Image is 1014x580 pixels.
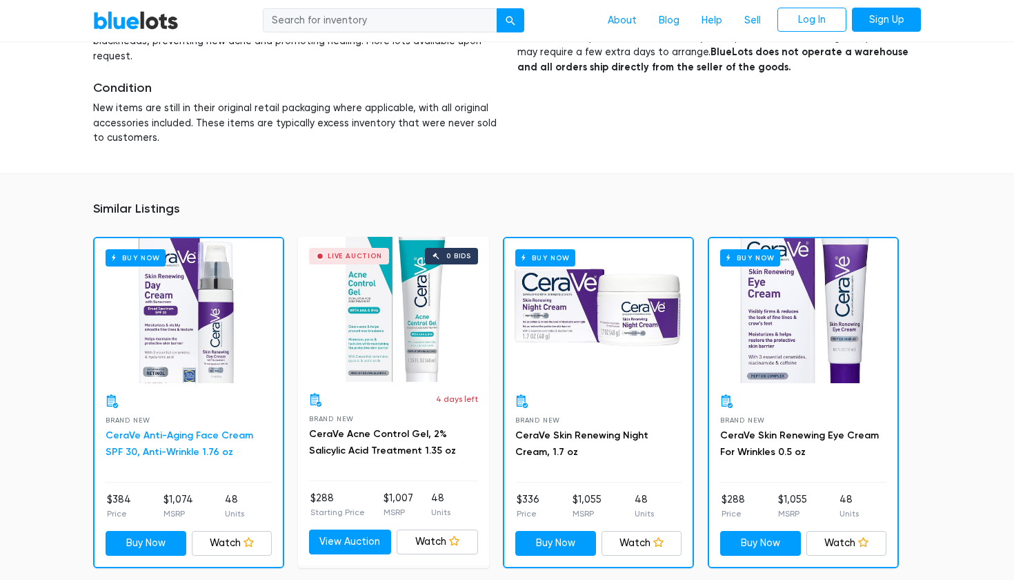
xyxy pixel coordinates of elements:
li: $288 [310,491,365,519]
input: Search for inventory [263,8,497,33]
li: 48 [839,492,859,520]
p: Starting Price [310,506,365,519]
p: Units [225,507,244,520]
li: $1,055 [573,492,602,520]
a: Live Auction 0 bids [298,237,489,382]
a: CeraVe Skin Renewing Eye Cream For Wrinkles 0.5 oz [720,429,879,458]
a: View Auction [309,530,391,554]
li: $384 [107,492,131,520]
a: Sell [733,8,772,34]
a: Buy Now [515,531,596,556]
h6: Buy Now [720,249,780,267]
a: Buy Now [709,238,897,383]
p: Price [722,507,745,520]
a: CeraVe Skin Renewing Night Cream, 1.7 oz [515,429,648,458]
a: BlueLots [93,10,179,30]
li: $1,055 [778,492,807,520]
div: Live Auction [328,253,382,260]
a: CeraVe Anti-Aging Face Cream SPF 30, Anti-Wrinkle 1.76 oz [106,429,253,458]
a: Sign Up [852,8,921,32]
p: Price [517,507,539,520]
li: 48 [431,491,450,519]
li: 48 [635,492,654,520]
a: Watch [602,531,682,556]
p: MSRP [573,507,602,520]
a: Buy Now [504,238,693,383]
a: Watch [397,530,479,554]
p: MSRP [778,507,807,520]
a: CeraVe Acne Control Gel, 2% Salicylic Acid Treatment 1.35 oz [309,428,456,456]
li: $288 [722,492,745,520]
p: Units [635,507,654,520]
a: About [597,8,648,34]
strong: BlueLots does not operate a warehouse and all orders ship directly from the seller of the goods. [517,46,908,73]
p: Most orders ship within 1-3 business days, but please note that freight shipments may require a f... [517,30,921,75]
li: $1,007 [384,491,413,519]
li: $1,074 [163,492,193,520]
p: MSRP [163,507,193,520]
div: 0 bids [446,253,471,260]
h6: Buy Now [515,249,575,267]
a: Help [690,8,733,34]
a: Buy Now [720,531,801,556]
p: Price [107,507,131,520]
h6: Buy Now [106,249,166,267]
span: Brand New [106,416,150,424]
span: Brand New [309,415,354,423]
p: Units [431,506,450,519]
li: 48 [225,492,244,520]
p: MSRP [384,506,413,519]
li: $336 [517,492,539,520]
span: Brand New [515,416,560,424]
span: Brand New [720,416,765,424]
a: Log In [777,8,846,32]
p: Units [839,507,859,520]
h5: Similar Listings [93,202,921,217]
h5: Condition [93,81,497,96]
a: Watch [806,531,887,556]
a: Blog [648,8,690,34]
a: Watch [192,531,272,556]
p: 4 days left [436,393,478,405]
a: Buy Now [106,531,186,556]
p: New items are still in their original retail packaging where applicable, with all original access... [93,101,497,146]
a: Buy Now [95,238,283,383]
